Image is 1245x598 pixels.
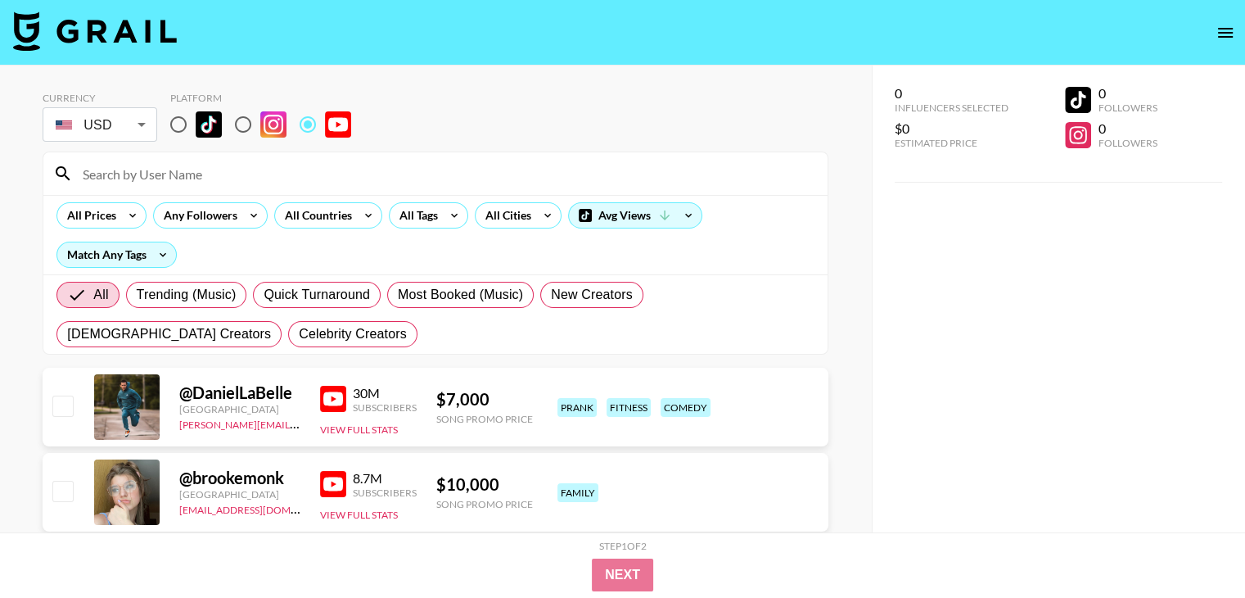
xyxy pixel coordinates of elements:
[436,498,533,510] div: Song Promo Price
[57,203,120,228] div: All Prices
[154,203,241,228] div: Any Followers
[398,285,523,305] span: Most Booked (Music)
[320,509,398,521] button: View Full Stats
[320,471,346,497] img: YouTube
[436,474,533,495] div: $ 10,000
[1163,516,1225,578] iframe: Drift Widget Chat Controller
[93,285,108,305] span: All
[353,487,417,499] div: Subscribers
[179,403,300,415] div: [GEOGRAPHIC_DATA]
[895,137,1008,149] div: Estimated Price
[13,11,177,51] img: Grail Talent
[179,468,300,488] div: @ brookemonk
[137,285,237,305] span: Trending (Music)
[1098,120,1157,137] div: 0
[390,203,441,228] div: All Tags
[179,501,344,516] a: [EMAIL_ADDRESS][DOMAIN_NAME]
[1098,85,1157,102] div: 0
[179,383,300,403] div: @ DanielLaBelle
[895,85,1008,102] div: 0
[320,424,398,436] button: View Full Stats
[325,111,351,138] img: YouTube
[607,398,651,417] div: fitness
[551,285,633,305] span: New Creators
[73,161,818,187] input: Search by User Name
[895,120,1008,137] div: $0
[43,92,157,104] div: Currency
[661,398,710,417] div: comedy
[179,415,422,431] a: [PERSON_NAME][EMAIL_ADDRESS][DOMAIN_NAME]
[353,401,417,414] div: Subscribers
[196,111,222,138] img: TikTok
[67,324,271,344] span: [DEMOGRAPHIC_DATA] Creators
[599,540,647,552] div: Step 1 of 2
[557,483,598,502] div: family
[57,242,176,267] div: Match Any Tags
[476,203,535,228] div: All Cities
[1209,16,1242,49] button: open drawer
[1098,137,1157,149] div: Followers
[436,413,533,425] div: Song Promo Price
[353,470,417,487] div: 8.7M
[46,111,154,139] div: USD
[592,559,653,591] button: Next
[275,203,355,228] div: All Countries
[320,386,346,412] img: YouTube
[260,111,286,138] img: Instagram
[299,324,407,344] span: Celebrity Creators
[353,385,417,401] div: 30M
[895,102,1008,114] div: Influencers Selected
[264,285,370,305] span: Quick Turnaround
[1098,102,1157,114] div: Followers
[436,389,533,410] div: $ 7,000
[179,488,300,501] div: [GEOGRAPHIC_DATA]
[557,398,597,417] div: prank
[170,92,364,104] div: Platform
[569,203,701,228] div: Avg Views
